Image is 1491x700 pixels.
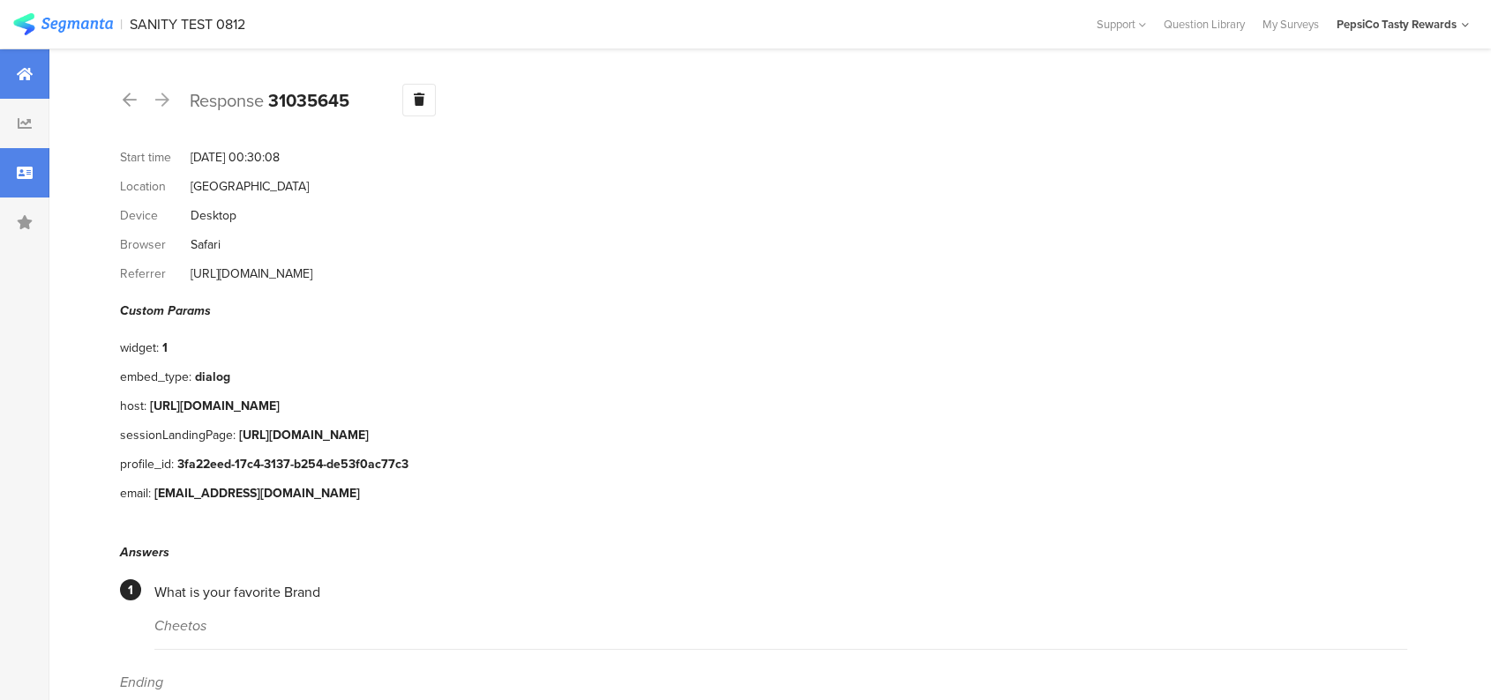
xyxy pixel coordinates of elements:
div: Desktop [191,206,236,225]
div: embed_type: [120,368,195,386]
div: sessionLandingPage: [120,426,239,444]
div: 3fa22eed-17c4-3137-b254-de53f0ac77c3 [177,455,408,473]
div: [DATE] 00:30:08 [191,148,280,167]
span: Response [190,87,264,114]
img: segmanta logo [13,13,113,35]
div: Device [120,206,191,225]
div: Referrer [120,264,191,283]
div: [URL][DOMAIN_NAME] [239,426,369,444]
div: 1 [120,579,141,600]
div: PepsiCo Tasty Rewards [1337,16,1457,33]
div: Ending [120,672,1407,692]
div: SANITY TEST 0812 [130,16,245,33]
div: dialog [195,368,230,386]
div: Start time [120,148,191,167]
div: email: [120,484,154,503]
div: profile_id: [120,455,177,473]
div: | [120,14,123,34]
div: [URL][DOMAIN_NAME] [150,397,280,415]
a: My Surveys [1254,16,1328,33]
div: Browser [120,235,191,254]
div: Answers [120,543,1407,562]
div: [GEOGRAPHIC_DATA] [191,177,309,196]
div: widget: [120,339,162,357]
div: host: [120,397,150,415]
div: Custom Params [120,302,1407,320]
div: Location [120,177,191,196]
div: Safari [191,235,221,254]
div: Support [1097,11,1146,38]
div: [URL][DOMAIN_NAME] [191,264,312,283]
div: Cheetos [154,615,1407,636]
div: What is your favorite Brand [154,582,1407,602]
b: 31035645 [268,87,349,114]
div: 1 [162,339,168,357]
div: [EMAIL_ADDRESS][DOMAIN_NAME] [154,484,360,503]
a: Question Library [1155,16,1254,33]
